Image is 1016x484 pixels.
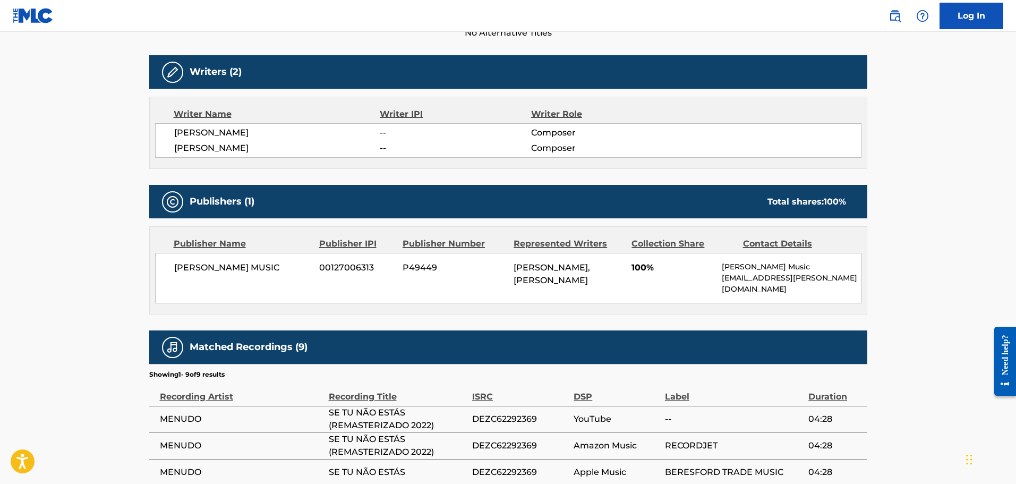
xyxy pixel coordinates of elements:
[743,237,846,250] div: Contact Details
[472,439,568,452] span: DEZC62292369
[174,126,380,139] span: [PERSON_NAME]
[380,108,531,121] div: Writer IPI
[166,196,179,208] img: Publishers
[884,5,906,27] a: Public Search
[160,466,323,479] span: MENUDO
[329,466,467,479] span: SE TU NÃO ESTÁS
[472,466,568,479] span: DEZC62292369
[531,142,669,155] span: Composer
[166,341,179,354] img: Matched Recordings
[631,237,735,250] div: Collection Share
[329,433,467,458] span: SE TU NÃO ESTÁS (REMASTERIZADO 2022)
[329,379,467,403] div: Recording Title
[912,5,933,27] div: Help
[916,10,929,22] img: help
[722,261,860,273] p: [PERSON_NAME] Music
[329,406,467,432] span: SE TU NÃO ESTÁS (REMASTERIZADO 2022)
[13,8,54,23] img: MLC Logo
[722,273,860,295] p: [EMAIL_ADDRESS][PERSON_NAME][DOMAIN_NAME]
[889,10,901,22] img: search
[403,237,506,250] div: Publisher Number
[472,413,568,426] span: DEZC62292369
[824,197,846,207] span: 100 %
[963,433,1016,484] iframe: Chat Widget
[986,318,1016,404] iframe: Resource Center
[665,413,803,426] span: --
[767,196,846,208] div: Total shares:
[174,108,380,121] div: Writer Name
[319,237,395,250] div: Publisher IPI
[472,379,568,403] div: ISRC
[514,262,590,285] span: [PERSON_NAME], [PERSON_NAME]
[380,142,531,155] span: --
[190,66,242,78] h5: Writers (2)
[514,237,624,250] div: Represented Writers
[531,126,669,139] span: Composer
[149,370,225,379] p: Showing 1 - 9 of 9 results
[531,108,669,121] div: Writer Role
[160,439,323,452] span: MENUDO
[174,261,312,274] span: [PERSON_NAME] MUSIC
[174,142,380,155] span: [PERSON_NAME]
[808,413,861,426] span: 04:28
[631,261,714,274] span: 100%
[808,439,861,452] span: 04:28
[966,444,972,475] div: Drag
[190,196,254,208] h5: Publishers (1)
[574,439,659,452] span: Amazon Music
[160,379,323,403] div: Recording Artist
[403,261,506,274] span: P49449
[174,237,311,250] div: Publisher Name
[319,261,395,274] span: 00127006313
[940,3,1003,29] a: Log In
[190,341,308,353] h5: Matched Recordings (9)
[808,379,861,403] div: Duration
[574,379,659,403] div: DSP
[380,126,531,139] span: --
[166,66,179,79] img: Writers
[160,413,323,426] span: MENUDO
[574,413,659,426] span: YouTube
[808,466,861,479] span: 04:28
[665,466,803,479] span: BERESFORD TRADE MUSIC
[665,439,803,452] span: RECORDJET
[149,27,867,39] span: No Alternative Titles
[574,466,659,479] span: Apple Music
[665,379,803,403] div: Label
